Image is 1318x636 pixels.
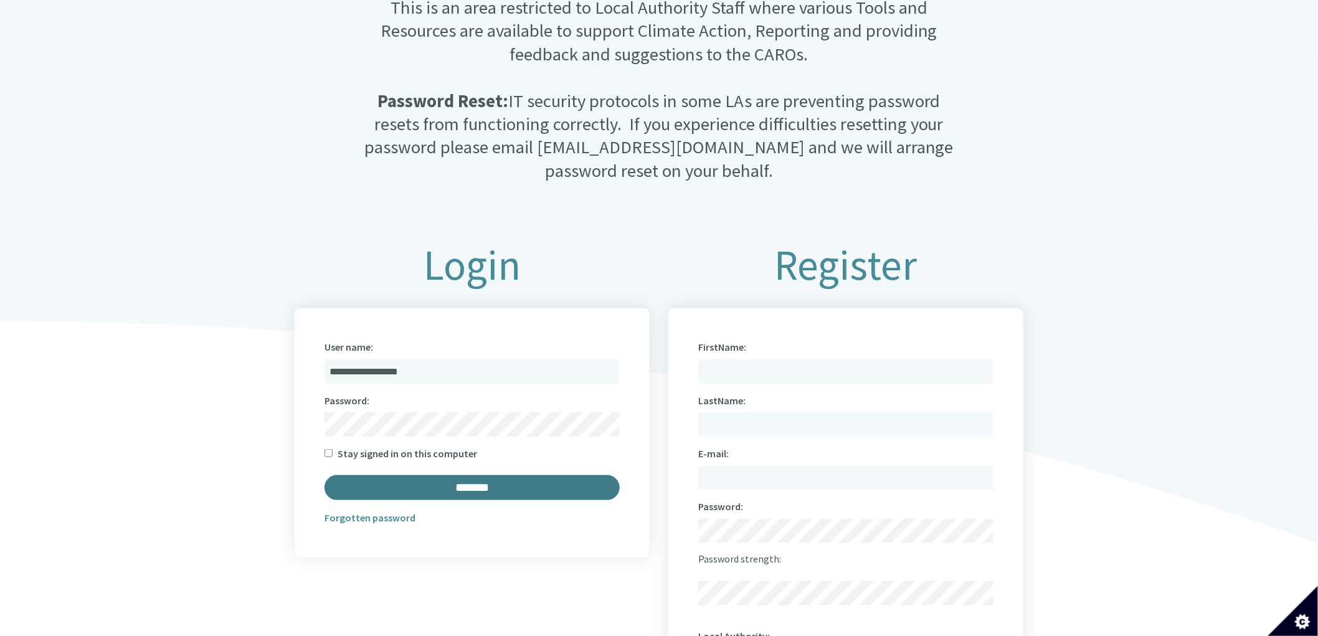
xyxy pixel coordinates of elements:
a: Forgotten password [325,510,415,525]
h1: Login [295,242,650,288]
label: Password: [698,498,743,516]
label: LastName: [698,392,746,410]
h1: Register [668,242,1023,288]
label: Stay signed in on this computer [338,445,477,463]
label: E-mail: [698,445,729,463]
label: FirstName: [698,338,746,356]
label: User name: [325,338,373,356]
span: Password strength: [698,553,781,565]
strong: Password Reset: [377,90,508,112]
label: Password: [325,392,369,410]
button: Set cookie preferences [1268,586,1318,636]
